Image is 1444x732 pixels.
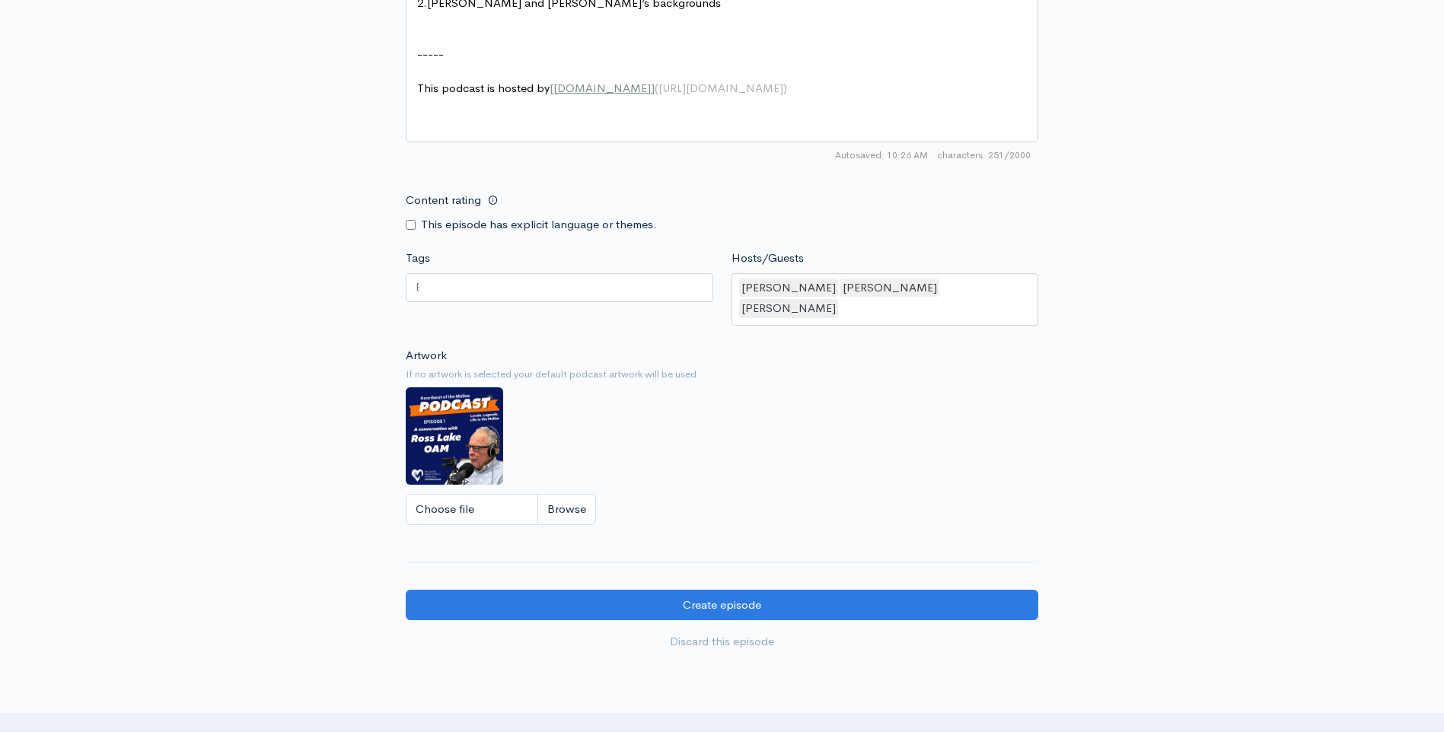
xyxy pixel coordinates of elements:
[739,299,838,318] div: [PERSON_NAME]
[406,347,447,364] label: Artwork
[658,81,783,95] span: [URL][DOMAIN_NAME]
[651,81,655,95] span: ]
[406,250,430,267] label: Tags
[553,81,651,95] span: [DOMAIN_NAME]
[937,148,1031,162] span: 251/2000
[835,148,928,162] span: Autosaved: 10:26 AM
[417,81,787,95] span: This podcast is hosted by
[840,278,939,298] div: [PERSON_NAME]
[655,81,658,95] span: (
[406,367,1038,382] small: If no artwork is selected your default podcast artwork will be used
[406,185,481,216] label: Content rating
[417,46,444,61] span: -----
[406,626,1038,657] a: Discard this episode
[732,250,804,267] label: Hosts/Guests
[739,278,838,298] div: [PERSON_NAME]
[406,590,1038,621] input: Create episode
[783,81,787,95] span: )
[550,81,553,95] span: [
[416,278,419,296] input: Enter tags for this episode
[421,216,657,234] label: This episode has explicit language or themes.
